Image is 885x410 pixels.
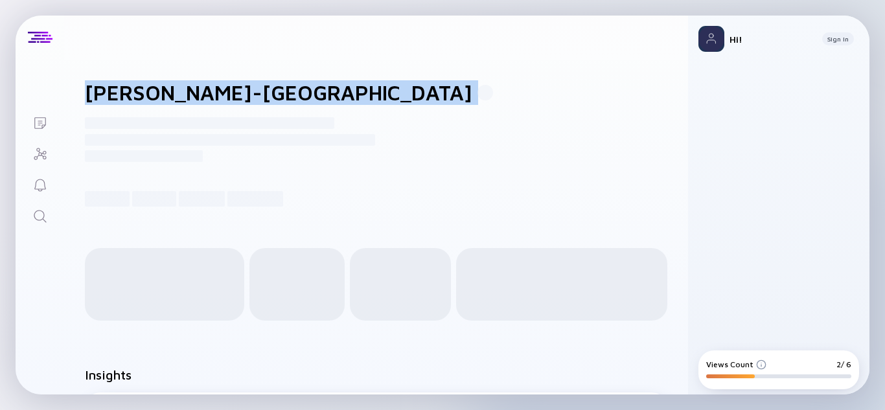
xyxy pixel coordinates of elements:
[85,367,132,382] h2: Insights
[85,80,472,105] h1: [PERSON_NAME]-[GEOGRAPHIC_DATA]
[730,34,812,45] div: Hi!
[16,137,64,168] a: Investor Map
[16,106,64,137] a: Lists
[16,168,64,199] a: Reminders
[836,359,851,369] div: 2/ 6
[822,32,854,45] button: Sign In
[706,359,766,369] div: Views Count
[698,26,724,52] img: Profile Picture
[16,199,64,231] a: Search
